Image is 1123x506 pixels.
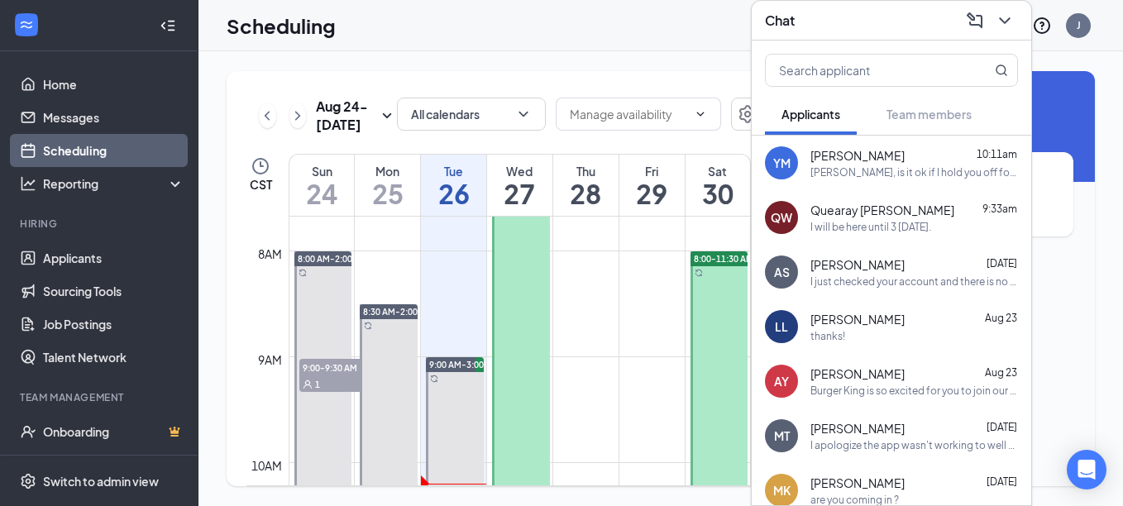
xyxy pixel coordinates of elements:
[1032,16,1052,36] svg: QuestionInfo
[738,104,757,124] svg: Settings
[774,264,790,280] div: AS
[619,155,685,216] a: August 29, 2025
[694,107,707,121] svg: ChevronDown
[686,155,750,216] a: August 30, 2025
[303,379,313,389] svg: User
[251,156,270,176] svg: Clock
[289,106,306,126] svg: ChevronRight
[315,379,320,390] span: 1
[43,134,184,167] a: Scheduling
[43,241,184,274] a: Applicants
[355,163,420,179] div: Mon
[421,155,486,216] a: August 26, 2025
[18,17,35,33] svg: WorkstreamLogo
[731,98,764,134] a: Settings
[355,179,420,208] h1: 25
[810,384,1018,398] div: Burger King is so excited for you to join our team! Do you know anyone else who might be interest...
[987,475,1017,488] span: [DATE]
[430,375,438,383] svg: Sync
[810,202,954,218] span: Quearay [PERSON_NAME]
[289,155,354,216] a: August 24, 2025
[363,306,432,317] span: 8:30 AM-2:00 PM
[810,311,905,327] span: [PERSON_NAME]
[43,101,184,134] a: Messages
[985,366,1017,379] span: Aug 23
[355,155,420,216] a: August 25, 2025
[421,179,486,208] h1: 26
[259,103,276,128] button: ChevronLeft
[289,103,307,128] button: ChevronRight
[255,245,285,263] div: 8am
[774,373,789,389] div: AY
[43,274,184,308] a: Sourcing Tools
[20,473,36,489] svg: Settings
[316,98,377,134] h3: Aug 24 - [DATE]
[43,448,184,481] a: TeamCrown
[686,163,750,179] div: Sat
[487,163,552,179] div: Wed
[886,107,972,122] span: Team members
[487,179,552,208] h1: 27
[619,163,685,179] div: Fri
[570,105,687,123] input: Manage availability
[299,359,382,375] span: 9:00-9:30 AM
[774,427,790,444] div: MT
[810,165,1018,179] div: [PERSON_NAME], is it ok if I hold you off for [DATE] and start you [DATE] instead.
[810,220,931,234] div: I will be here until 3 [DATE].
[487,155,552,216] a: August 27, 2025
[553,155,619,216] a: August 28, 2025
[299,269,307,277] svg: Sync
[977,148,1017,160] span: 10:11am
[377,106,397,126] svg: SmallChevronDown
[810,274,1018,289] div: I just checked your account and there is no direct deposit set up in it. If you bring me your acc...
[20,217,181,231] div: Hiring
[773,155,791,171] div: YM
[160,17,176,34] svg: Collapse
[810,420,905,437] span: [PERSON_NAME]
[553,163,619,179] div: Thu
[20,390,181,404] div: Team Management
[982,203,1017,215] span: 9:33am
[775,318,788,335] div: LL
[686,179,750,208] h1: 30
[810,256,905,273] span: [PERSON_NAME]
[227,12,336,40] h1: Scheduling
[965,11,985,31] svg: ComposeMessage
[781,107,840,122] span: Applicants
[695,269,703,277] svg: Sync
[429,359,498,370] span: 9:00 AM-3:00 PM
[1067,450,1106,489] div: Open Intercom Messenger
[43,175,185,192] div: Reporting
[364,322,372,330] svg: Sync
[255,351,285,369] div: 9am
[248,456,285,475] div: 10am
[43,308,184,341] a: Job Postings
[765,12,795,30] h3: Chat
[962,7,988,34] button: ComposeMessage
[987,421,1017,433] span: [DATE]
[773,482,791,499] div: MK
[771,209,792,226] div: QW
[766,55,962,86] input: Search applicant
[20,175,36,192] svg: Analysis
[995,11,1015,31] svg: ChevronDown
[259,106,275,126] svg: ChevronLeft
[995,64,1008,77] svg: MagnifyingGlass
[810,438,1018,452] div: I apologize the app wasn't working to well and another place has recently just accepted me and I'...
[397,98,546,131] button: All calendarsChevronDown
[810,475,905,491] span: [PERSON_NAME]
[810,329,845,343] div: thanks!
[553,179,619,208] h1: 28
[43,341,184,374] a: Talent Network
[43,473,159,489] div: Switch to admin view
[694,253,753,265] span: 8:00-11:30 AM
[289,179,354,208] h1: 24
[421,163,486,179] div: Tue
[992,7,1018,34] button: ChevronDown
[1077,18,1081,32] div: J
[43,68,184,101] a: Home
[731,98,764,131] button: Settings
[810,365,905,382] span: [PERSON_NAME]
[619,179,685,208] h1: 29
[289,163,354,179] div: Sun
